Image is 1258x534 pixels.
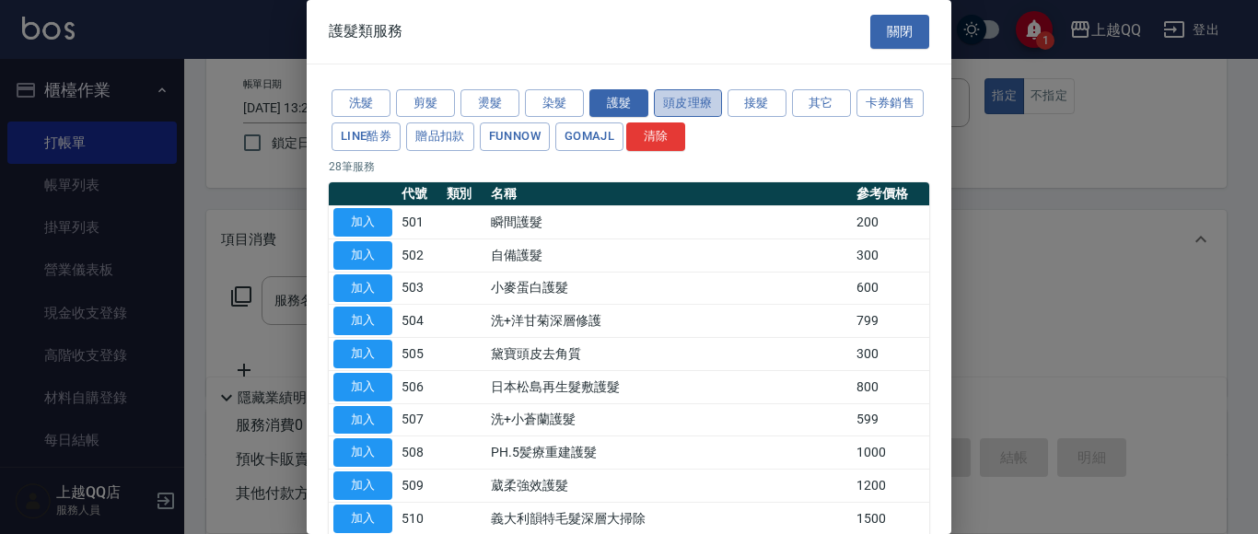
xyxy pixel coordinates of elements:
[333,208,392,237] button: 加入
[333,274,392,303] button: 加入
[406,122,474,151] button: 贈品扣款
[852,436,929,470] td: 1000
[333,340,392,368] button: 加入
[486,470,852,503] td: 葳柔強效護髮
[333,438,392,467] button: 加入
[480,122,550,151] button: FUNNOW
[397,436,442,470] td: 508
[856,89,925,118] button: 卡券銷售
[852,338,929,371] td: 300
[852,206,929,239] td: 200
[486,436,852,470] td: PH.5髪療重建護髮
[555,122,623,151] button: GOMAJL
[333,307,392,335] button: 加入
[852,403,929,436] td: 599
[329,22,402,41] span: 護髮類服務
[397,206,442,239] td: 501
[654,89,722,118] button: 頭皮理療
[852,238,929,272] td: 300
[486,272,852,305] td: 小麥蛋白護髮
[332,89,390,118] button: 洗髮
[486,338,852,371] td: 黛寶頭皮去角質
[852,305,929,338] td: 799
[329,158,929,175] p: 28 筆服務
[333,241,392,270] button: 加入
[792,89,851,118] button: 其它
[397,238,442,272] td: 502
[525,89,584,118] button: 染髮
[333,373,392,401] button: 加入
[397,272,442,305] td: 503
[397,370,442,403] td: 506
[589,89,648,118] button: 護髮
[870,15,929,49] button: 關閉
[333,406,392,435] button: 加入
[397,338,442,371] td: 505
[397,305,442,338] td: 504
[460,89,519,118] button: 燙髮
[486,206,852,239] td: 瞬間護髮
[396,89,455,118] button: 剪髮
[486,305,852,338] td: 洗+洋甘菊深層修護
[486,403,852,436] td: 洗+小蒼蘭護髮
[626,122,685,151] button: 清除
[397,182,442,206] th: 代號
[852,370,929,403] td: 800
[486,238,852,272] td: 自備護髮
[852,272,929,305] td: 600
[442,182,487,206] th: 類別
[397,470,442,503] td: 509
[728,89,786,118] button: 接髮
[486,182,852,206] th: 名稱
[333,471,392,500] button: 加入
[852,182,929,206] th: 參考價格
[332,122,401,151] button: LINE酷券
[397,403,442,436] td: 507
[486,370,852,403] td: 日本松島再生髮敷護髮
[333,505,392,533] button: 加入
[852,470,929,503] td: 1200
